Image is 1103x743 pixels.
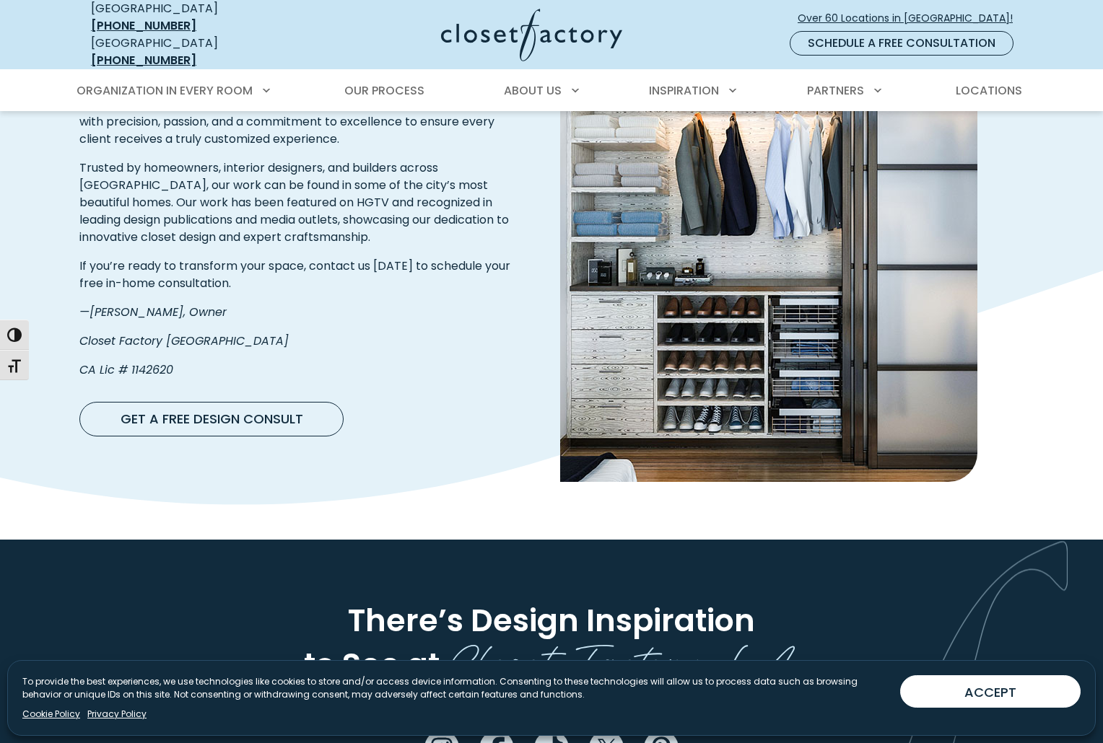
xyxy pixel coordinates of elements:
[344,82,424,99] span: Our Process
[79,159,520,246] p: Trusted by homeowners, interior designers, and builders across [GEOGRAPHIC_DATA], our work can be...
[798,11,1024,26] span: Over 60 Locations in [GEOGRAPHIC_DATA]!
[91,17,196,34] a: [PHONE_NUMBER]
[91,52,196,69] a: [PHONE_NUMBER]
[77,82,253,99] span: Organization in Every Room
[22,708,80,721] a: Cookie Policy
[79,361,173,378] em: CA Lic # 1142620
[649,82,719,99] span: Inspiration
[79,304,227,320] em: —[PERSON_NAME], Owner
[304,643,440,686] span: to See at
[956,82,1022,99] span: Locations
[22,675,889,701] p: To provide the best experiences, we use technologies like cookies to store and/or access device i...
[348,599,755,642] span: There’s Design Inspiration
[448,624,799,690] span: Closet Factory LA
[79,258,520,292] p: If you’re ready to transform your space, contact us [DATE] to schedule your free in-home consulta...
[87,708,147,721] a: Privacy Policy
[504,82,562,99] span: About Us
[900,675,1081,708] button: ACCEPT
[797,6,1025,31] a: Over 60 Locations in [GEOGRAPHIC_DATA]!
[79,402,344,436] a: Get a Free Design Consult
[790,31,1013,56] a: Schedule a Free Consultation
[807,82,864,99] span: Partners
[79,333,289,349] em: Closet Factory [GEOGRAPHIC_DATA]
[441,9,622,61] img: Closet Factory Logo
[66,71,1037,111] nav: Primary Menu
[91,35,300,69] div: [GEOGRAPHIC_DATA]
